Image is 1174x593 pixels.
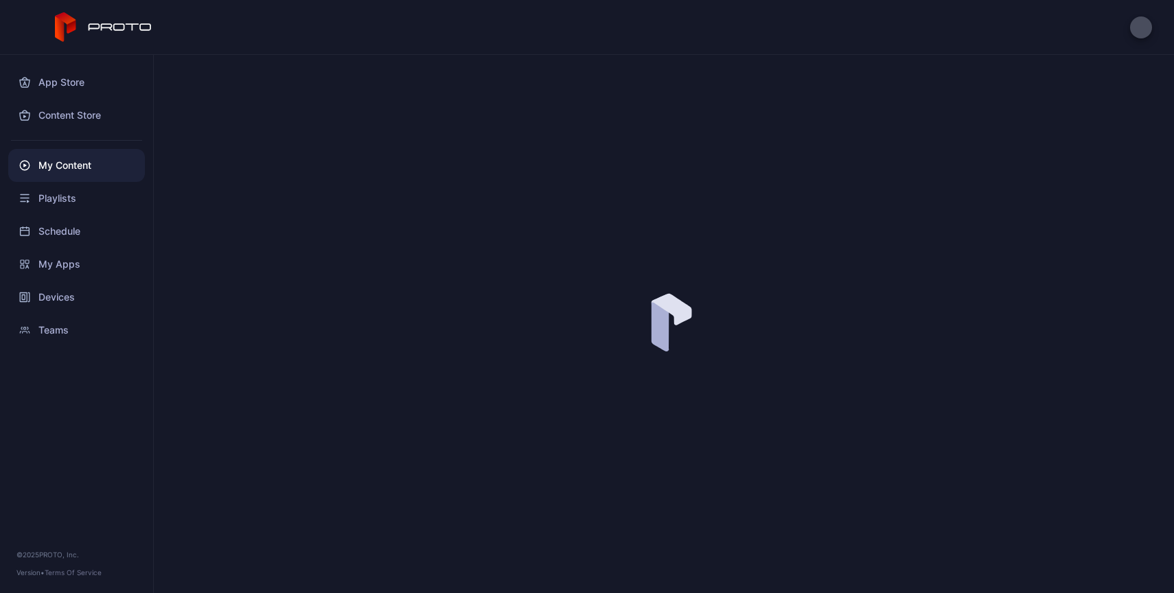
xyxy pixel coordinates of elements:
[16,568,45,577] span: Version •
[8,182,145,215] a: Playlists
[8,281,145,314] a: Devices
[8,66,145,99] a: App Store
[8,99,145,132] a: Content Store
[8,248,145,281] a: My Apps
[45,568,102,577] a: Terms Of Service
[8,314,145,347] a: Teams
[8,215,145,248] a: Schedule
[16,549,137,560] div: © 2025 PROTO, Inc.
[8,149,145,182] a: My Content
